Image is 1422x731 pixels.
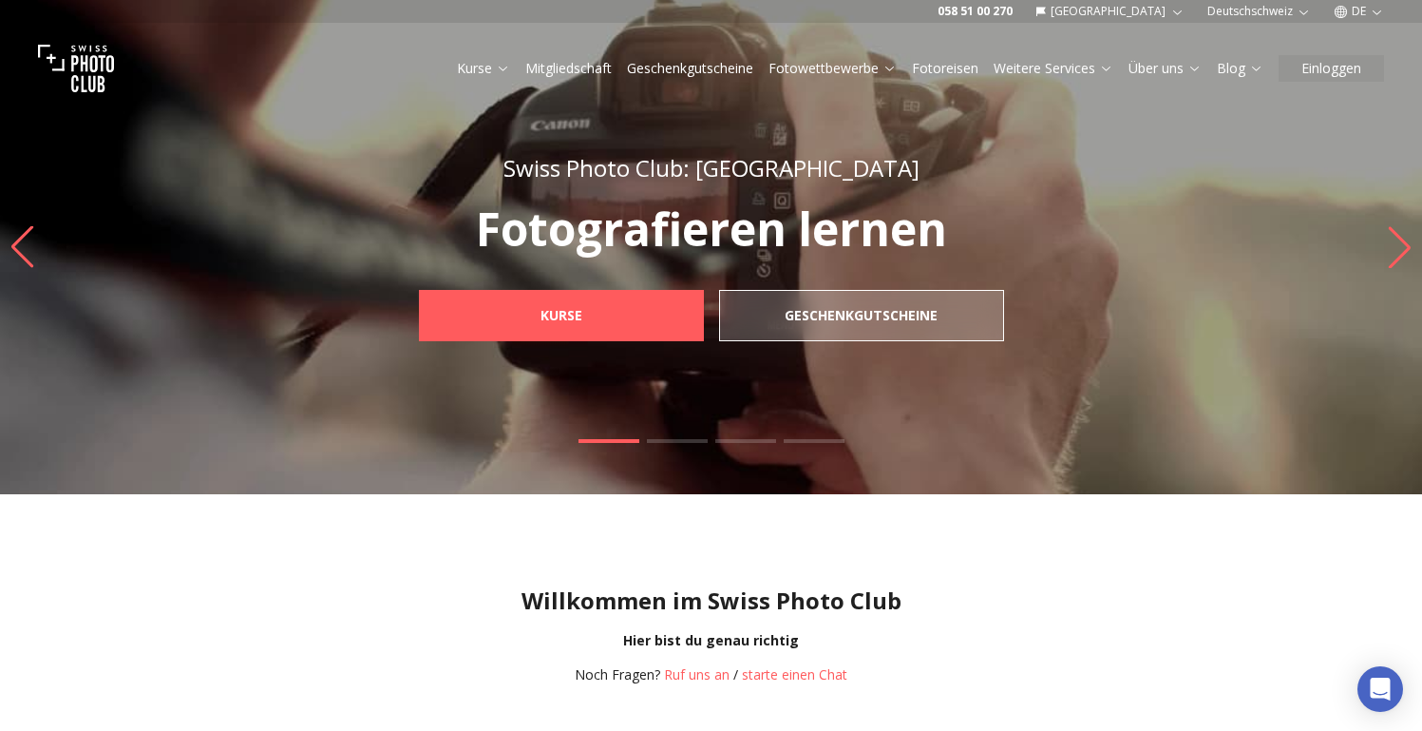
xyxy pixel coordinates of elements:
[419,290,704,341] a: Kurse
[742,665,847,684] button: starte einen Chat
[785,306,938,325] b: Geschenkgutscheine
[503,152,920,183] span: Swiss Photo Club: [GEOGRAPHIC_DATA]
[377,206,1046,252] p: Fotografieren lernen
[15,586,1407,616] h1: Willkommen im Swiss Photo Club
[457,59,510,78] a: Kurse
[518,55,619,82] button: Mitgliedschaft
[15,631,1407,650] div: Hier bist du genau richtig
[1209,55,1271,82] button: Blog
[768,59,897,78] a: Fotowettbewerbe
[938,4,1013,19] a: 058 51 00 270
[575,665,660,683] span: Noch Fragen?
[1217,59,1263,78] a: Blog
[627,59,753,78] a: Geschenkgutscheine
[1357,666,1403,712] div: Open Intercom Messenger
[761,55,904,82] button: Fotowettbewerbe
[575,665,847,684] div: /
[1121,55,1209,82] button: Über uns
[540,306,582,325] b: Kurse
[449,55,518,82] button: Kurse
[38,30,114,106] img: Swiss photo club
[719,290,1004,341] a: Geschenkgutscheine
[912,59,978,78] a: Fotoreisen
[986,55,1121,82] button: Weitere Services
[1128,59,1202,78] a: Über uns
[664,665,730,683] a: Ruf uns an
[525,59,612,78] a: Mitgliedschaft
[619,55,761,82] button: Geschenkgutscheine
[994,59,1113,78] a: Weitere Services
[904,55,986,82] button: Fotoreisen
[1279,55,1384,82] button: Einloggen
